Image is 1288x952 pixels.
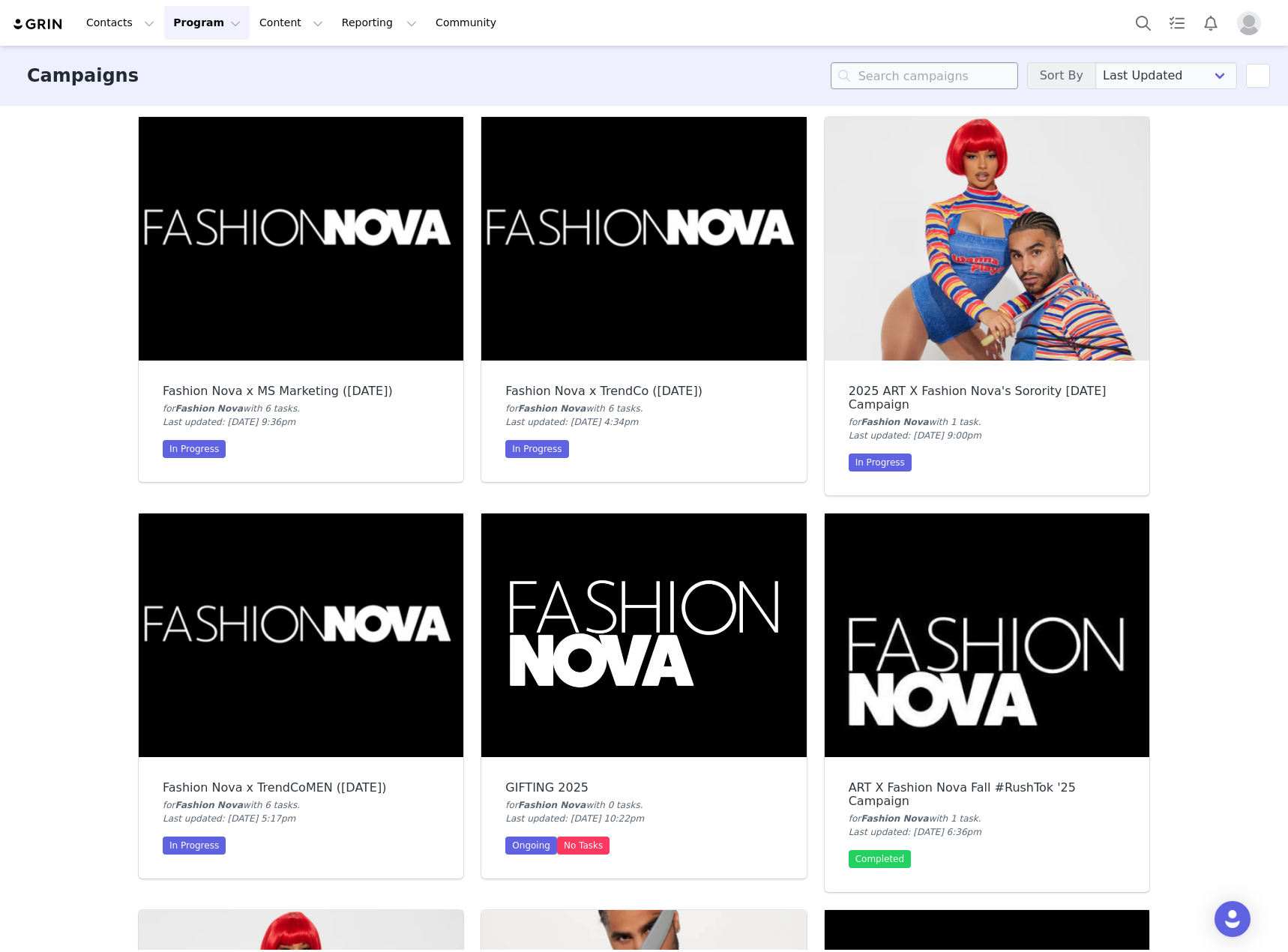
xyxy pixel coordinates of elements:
div: Fashion Nova x TrendCoMEN ([DATE]) [163,781,439,795]
div: for with 6 task . [163,798,439,812]
div: for with 6 task . [505,402,782,415]
div: ART X Fashion Nova Fall #RushTok '25 Campaign [849,781,1125,808]
button: Program [164,6,250,40]
div: for with 1 task . [849,812,1125,825]
div: Fashion Nova x MS Marketing ([DATE]) [163,385,439,398]
span: s [635,800,640,810]
img: placeholder-profile.jpg [1237,11,1261,35]
span: Fashion Nova [861,417,929,427]
button: Content [250,6,332,40]
div: Last updated: [DATE] 5:17pm [163,812,439,825]
div: In Progress [505,440,568,458]
div: GIFTING 2025 [505,781,782,795]
div: Last updated: [DATE] 6:36pm [849,825,1125,839]
button: Search [1127,6,1160,40]
button: Contacts [77,6,163,40]
div: for with 0 task . [505,798,782,812]
span: Fashion Nova [518,403,586,414]
div: In Progress [163,440,226,458]
div: for with 6 task . [163,402,439,415]
div: Open Intercom Messenger [1215,901,1251,937]
div: for with 1 task . [849,415,1125,429]
div: In Progress [163,837,226,855]
img: 2025 ART X Fashion Nova's Sorority Halloween Campaign [825,117,1149,361]
div: No Tasks [557,837,610,855]
span: Fashion Nova [175,800,244,810]
div: Last updated: [DATE] 9:36pm [163,415,439,429]
span: s [292,800,297,810]
span: Fashion Nova [518,800,586,810]
input: Search campaigns [831,62,1018,89]
img: GIFTING 2025 [481,513,806,757]
a: Tasks [1161,6,1194,40]
div: Last updated: [DATE] 4:34pm [505,415,782,429]
div: Last updated: [DATE] 10:22pm [505,812,782,825]
div: Last updated: [DATE] 9:00pm [849,429,1125,442]
span: s [292,403,297,414]
div: Completed [849,850,911,868]
img: Fashion Nova x TrendCo (October 2025) [481,117,806,361]
img: Fashion Nova x MS Marketing (October 2025) [139,117,463,361]
img: ART X Fashion Nova Fall #RushTok '25 Campaign [825,513,1149,757]
div: Fashion Nova x TrendCo ([DATE]) [505,385,782,398]
div: 2025 ART X Fashion Nova's Sorority [DATE] Campaign [849,385,1125,412]
h3: Campaigns [27,62,139,89]
button: Notifications [1194,6,1227,40]
img: Fashion Nova x TrendCoMEN (October 2025) [139,513,463,757]
div: Ongoing [505,837,557,855]
span: s [635,403,640,414]
span: Fashion Nova [175,403,244,414]
button: Reporting [333,6,426,40]
span: Fashion Nova [861,813,929,824]
button: Profile [1228,11,1276,35]
div: In Progress [849,454,912,472]
img: grin logo [12,17,64,31]
a: Community [427,6,512,40]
